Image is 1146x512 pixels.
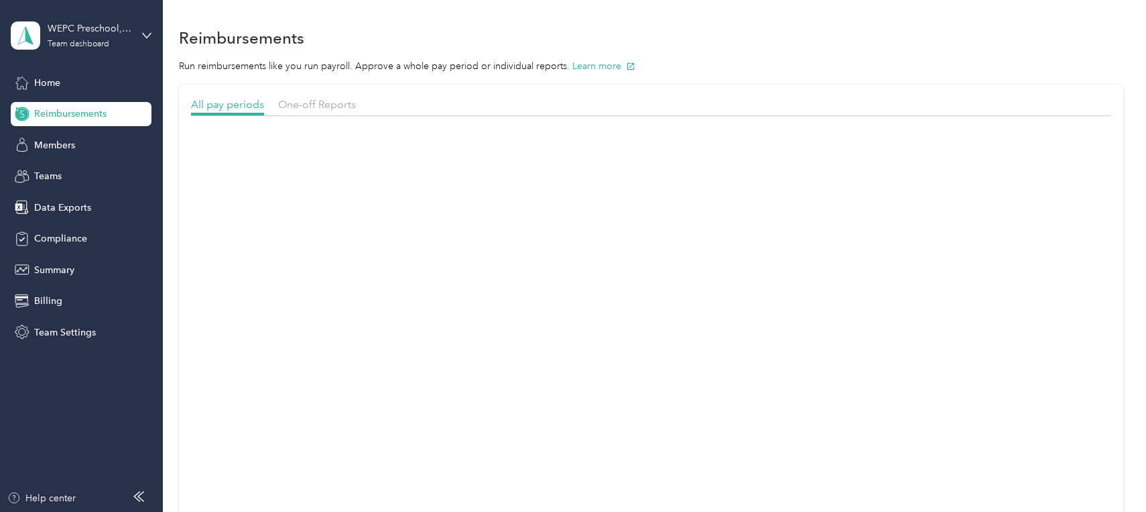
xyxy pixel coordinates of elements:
span: Summary [34,263,74,277]
iframe: Everlance-gr Chat Button Frame [1071,437,1146,512]
div: Team dashboard [48,40,109,48]
button: Learn more [572,59,635,73]
span: Team Settings [34,325,96,340]
span: Home [34,76,60,90]
span: Members [34,138,75,152]
span: Reimbursements [34,107,107,121]
div: WEPC Preschool, LLC [48,21,131,36]
span: All pay periods [191,98,264,111]
span: Teams [34,169,62,183]
h1: Reimbursements [179,31,304,45]
button: Help center [7,491,76,505]
span: Data Exports [34,201,91,215]
span: Billing [34,294,62,308]
span: Compliance [34,232,87,246]
span: One-off Reports [278,98,356,111]
p: Run reimbursements like you run payroll. Approve a whole pay period or individual reports. [179,59,1123,73]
